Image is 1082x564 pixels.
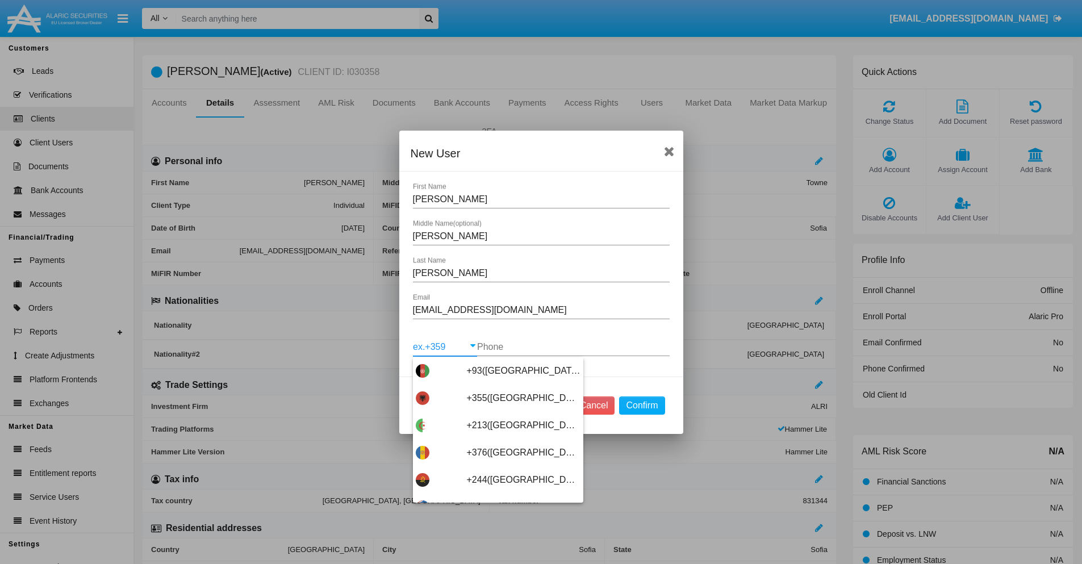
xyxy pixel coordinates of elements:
span: +93([GEOGRAPHIC_DATA]) [467,357,580,385]
span: +1264([GEOGRAPHIC_DATA]) [467,494,580,521]
div: New User [411,144,672,162]
span: +376([GEOGRAPHIC_DATA]) [467,439,580,466]
span: +213([GEOGRAPHIC_DATA]) [467,412,580,439]
span: +244([GEOGRAPHIC_DATA]) [467,466,580,494]
button: Cancel [573,396,615,415]
span: +355([GEOGRAPHIC_DATA]) [467,385,580,412]
button: Confirm [619,396,665,415]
